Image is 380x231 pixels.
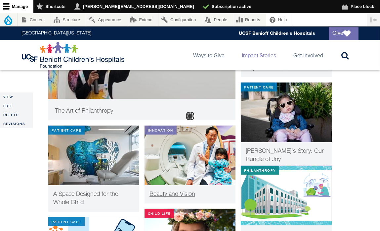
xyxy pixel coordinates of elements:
[288,40,329,70] a: Get Involved
[145,126,177,135] div: Innovation
[237,40,282,70] a: Impact Stories
[149,191,195,197] span: Beauty and Vision
[145,209,174,218] div: Child Life
[48,217,85,226] div: Patient Care
[145,126,235,203] a: Innovation Beauty and Vision
[188,40,230,70] a: Ways to Give
[127,13,158,26] a: Extend
[48,126,85,135] div: Patient Care
[158,13,201,26] a: Configuration
[266,13,293,26] a: Help
[22,42,126,68] img: Logo for UCSF Benioff Children's Hospitals Foundation
[241,166,279,175] div: Philanthropy
[48,126,139,185] img: New clinic room interior
[241,83,332,169] a: Patient Care Leia napping in her chair [PERSON_NAME]’s Story: Our Bundle of Joy
[53,191,118,205] span: A Space Designed for the Whole Child
[246,148,324,162] span: [PERSON_NAME]’s Story: Our Bundle of Joy
[241,166,332,225] img: new hospital building
[241,83,277,91] div: Patient Care
[329,27,359,40] a: Give
[86,13,127,26] a: Appearance
[22,31,92,36] a: [GEOGRAPHIC_DATA][US_STATE]
[367,13,380,26] button: Vertical orientation
[18,13,51,26] a: Content
[51,13,86,26] a: Structure
[241,83,332,142] img: Leia napping in her chair
[55,108,113,114] span: The Art of Philanthropy
[239,30,316,36] a: UCSF Benioff Children's Hospitals
[48,126,139,212] a: Patient Care New clinic room interior A Space Designed for the Whole Child
[202,13,233,26] a: People
[233,13,266,26] a: Reports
